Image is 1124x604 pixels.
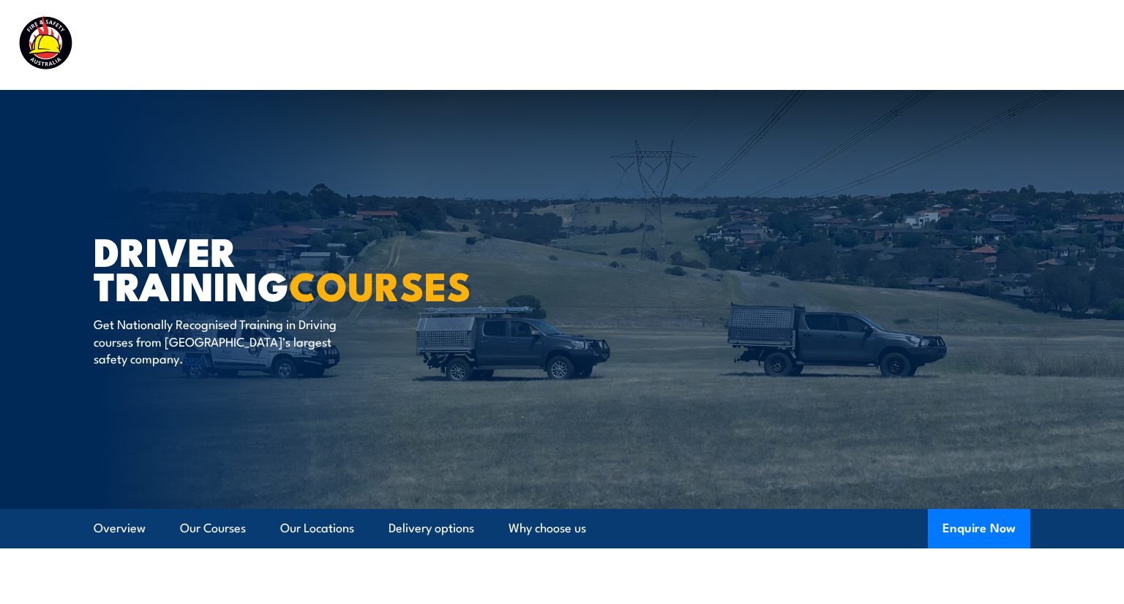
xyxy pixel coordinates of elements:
strong: COURSES [289,254,471,314]
a: Our Courses [180,509,246,548]
p: Get Nationally Recognised Training in Driving courses from [GEOGRAPHIC_DATA]’s largest safety com... [94,315,361,366]
a: Courses [329,26,375,64]
a: Why choose us [509,509,586,548]
a: About Us [743,26,798,64]
a: test [184,349,204,366]
h1: Driver Training [94,233,455,301]
a: Contact [1009,26,1055,64]
a: Delivery options [389,509,474,548]
a: Course Calendar [408,26,505,64]
a: Overview [94,509,146,548]
a: News [830,26,862,64]
a: Our Locations [280,509,354,548]
a: Learner Portal [894,26,977,64]
a: Emergency Response Services [537,26,711,64]
button: Enquire Now [928,509,1030,548]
